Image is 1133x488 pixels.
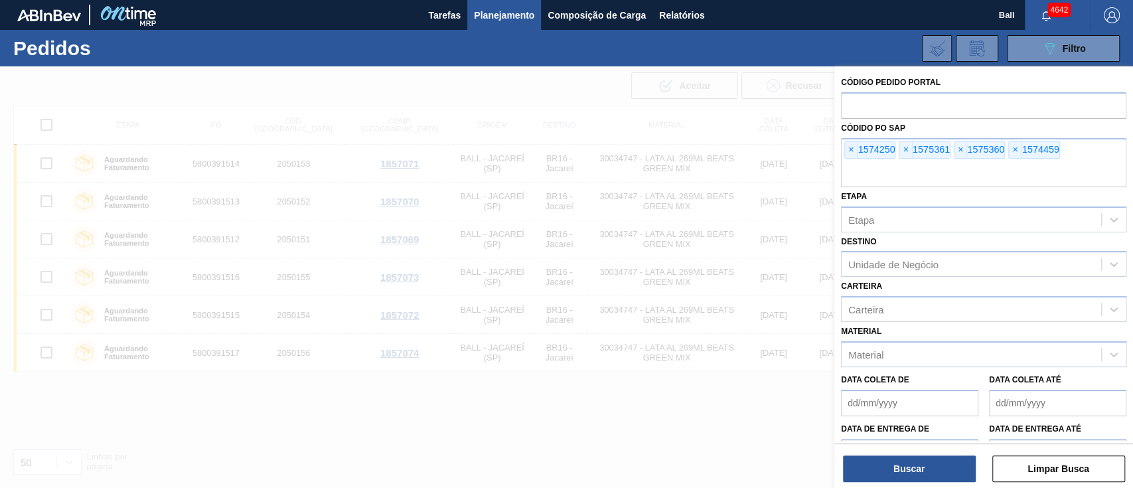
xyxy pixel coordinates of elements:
[899,141,950,159] div: 1575361
[17,9,81,21] img: TNhmsLtSVTkK8tSr43FrP2fwEKptu5GPRR3wAAAABJRU5ErkJggg==
[989,375,1061,384] label: Data coleta até
[989,424,1081,434] label: Data de Entrega até
[1008,141,1059,159] div: 1574459
[428,7,461,23] span: Tarefas
[848,259,939,270] div: Unidade de Negócio
[845,142,858,158] span: ×
[848,304,883,315] div: Carteira
[989,439,1126,465] input: dd/mm/yyyy
[841,439,978,465] input: dd/mm/yyyy
[474,7,534,23] span: Planejamento
[1063,43,1086,54] span: Filtro
[989,390,1126,416] input: dd/mm/yyyy
[954,141,1005,159] div: 1575360
[841,390,978,416] input: dd/mm/yyyy
[1047,3,1071,17] span: 4642
[844,141,895,159] div: 1574250
[956,35,998,62] div: Solicitação de Revisão de Pedidos
[841,237,876,246] label: Destino
[659,7,704,23] span: Relatórios
[1007,35,1120,62] button: Filtro
[954,142,967,158] span: ×
[13,41,208,56] h1: Pedidos
[922,35,952,62] div: Importar Negociações dos Pedidos
[1104,7,1120,23] img: Logout
[841,327,881,336] label: Material
[848,349,883,360] div: Material
[899,142,912,158] span: ×
[841,424,929,434] label: Data de Entrega de
[841,78,941,87] label: Código Pedido Portal
[548,7,646,23] span: Composição de Carga
[841,192,867,201] label: Etapa
[841,282,882,291] label: Carteira
[1025,6,1067,25] button: Notificações
[841,375,909,384] label: Data coleta de
[1009,142,1021,158] span: ×
[841,123,905,133] label: Códido PO SAP
[848,214,874,225] div: Etapa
